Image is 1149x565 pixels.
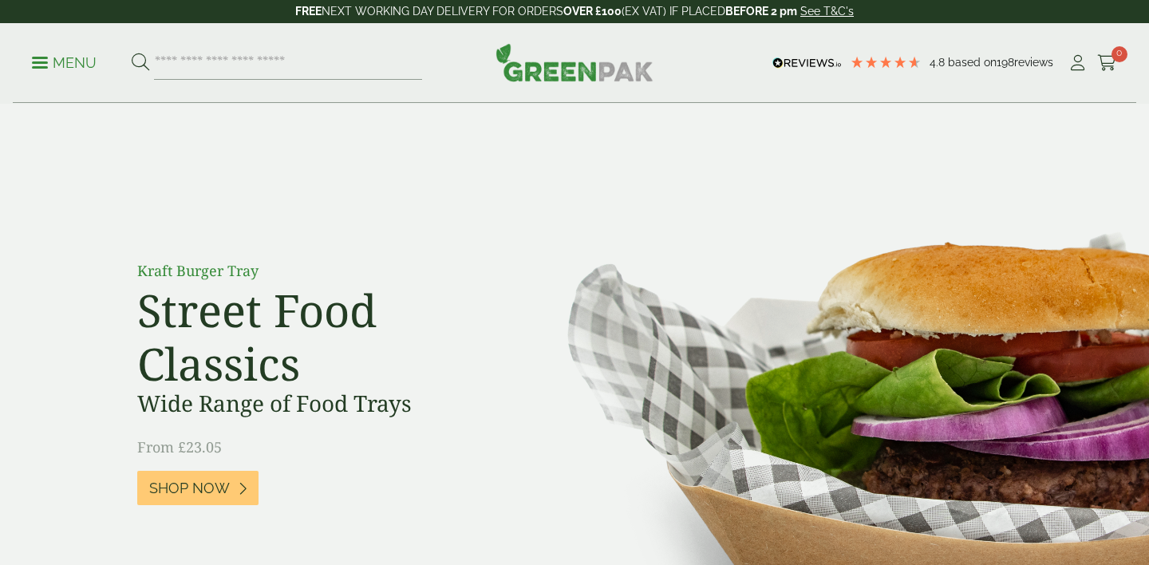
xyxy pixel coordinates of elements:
[137,260,496,282] p: Kraft Burger Tray
[496,43,653,81] img: GreenPak Supplies
[295,5,322,18] strong: FREE
[563,5,622,18] strong: OVER £100
[32,53,97,69] a: Menu
[850,55,922,69] div: 4.79 Stars
[772,57,842,69] img: REVIEWS.io
[1111,46,1127,62] span: 0
[32,53,97,73] p: Menu
[137,437,222,456] span: From £23.05
[930,56,948,69] span: 4.8
[149,480,230,497] span: Shop Now
[1014,56,1053,69] span: reviews
[1097,51,1117,75] a: 0
[997,56,1014,69] span: 198
[948,56,997,69] span: Based on
[137,390,496,417] h3: Wide Range of Food Trays
[137,283,496,390] h2: Street Food Classics
[137,471,259,505] a: Shop Now
[1097,55,1117,71] i: Cart
[1068,55,1088,71] i: My Account
[800,5,854,18] a: See T&C's
[725,5,797,18] strong: BEFORE 2 pm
